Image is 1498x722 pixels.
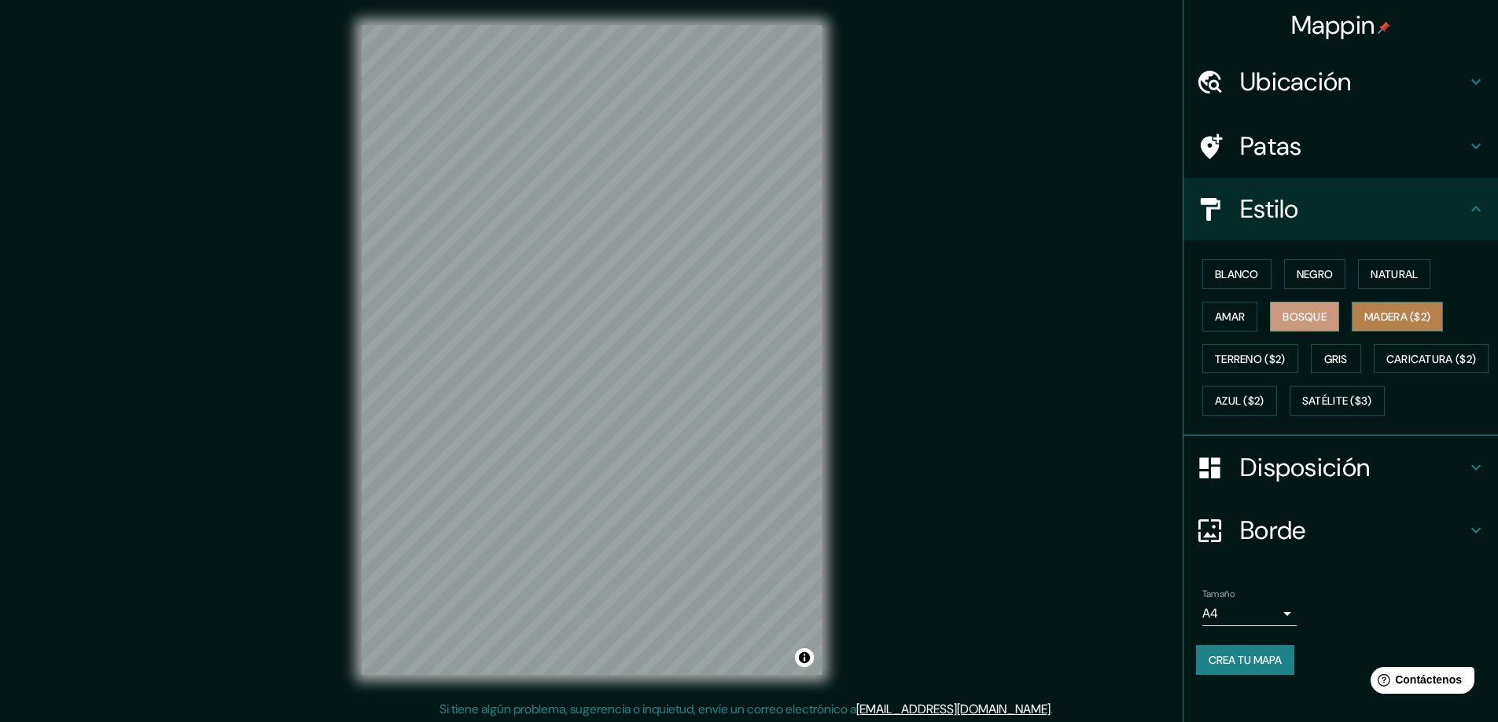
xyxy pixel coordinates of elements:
[1240,514,1306,547] font: Borde
[1202,259,1272,289] button: Blanco
[1284,259,1346,289] button: Negro
[1202,588,1235,600] font: Tamaño
[1183,499,1498,562] div: Borde
[1202,302,1257,332] button: Amar
[1202,386,1277,416] button: Azul ($2)
[1378,21,1390,34] img: pin-icon.png
[1374,344,1489,374] button: Caricatura ($2)
[1183,50,1498,113] div: Ubicación
[795,648,814,667] button: Activar o desactivar atribución
[1270,302,1339,332] button: Bosque
[1290,386,1385,416] button: Satélite ($3)
[362,25,822,675] canvas: Mapa
[1302,394,1372,409] font: Satélite ($3)
[1196,645,1294,675] button: Crea tu mapa
[1386,352,1477,366] font: Caricatura ($2)
[1055,700,1058,717] font: .
[1215,310,1245,324] font: Amar
[1051,701,1053,717] font: .
[1053,700,1055,717] font: .
[1183,436,1498,499] div: Disposición
[1202,601,1297,626] div: A4
[1240,65,1352,98] font: Ubicación
[1240,192,1299,225] font: Estilo
[1183,178,1498,240] div: Estilo
[1209,653,1282,667] font: Crea tu mapa
[1358,259,1430,289] button: Natural
[1291,9,1375,42] font: Mappin
[1215,267,1259,281] font: Blanco
[1352,302,1443,332] button: Madera ($2)
[1202,344,1298,374] button: Terreno ($2)
[1324,352,1348,366] font: Gris
[1240,130,1302,163] font: Patas
[1240,451,1370,484] font: Disposición
[856,701,1051,717] a: [EMAIL_ADDRESS][DOMAIN_NAME]
[1183,115,1498,178] div: Patas
[1364,310,1430,324] font: Madera ($2)
[1202,605,1218,621] font: A4
[440,701,856,717] font: Si tiene algún problema, sugerencia o inquietud, envíe un correo electrónico a
[1283,310,1327,324] font: Bosque
[1311,344,1361,374] button: Gris
[1215,352,1286,366] font: Terreno ($2)
[1358,661,1481,705] iframe: Lanzador de widgets de ayuda
[1371,267,1418,281] font: Natural
[1215,394,1264,409] font: Azul ($2)
[1297,267,1334,281] font: Negro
